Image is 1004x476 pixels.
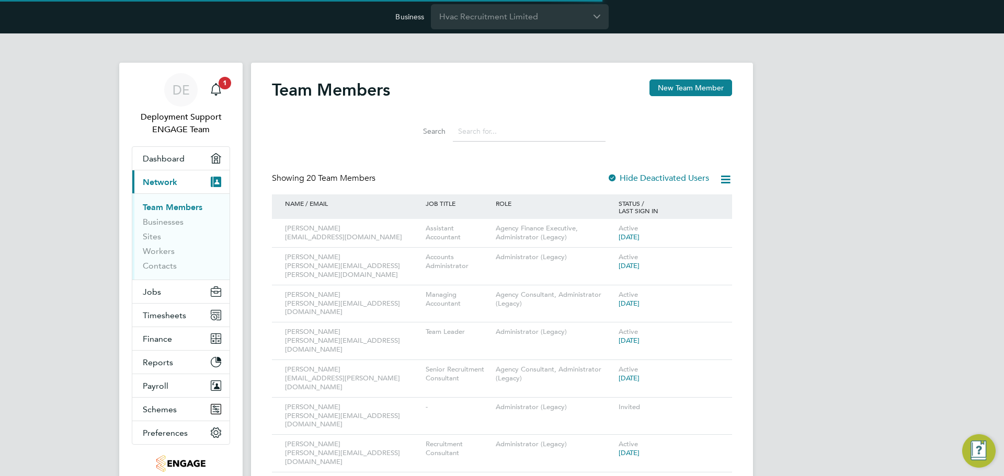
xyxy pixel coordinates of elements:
div: [PERSON_NAME] [EMAIL_ADDRESS][PERSON_NAME][DOMAIN_NAME] [282,360,423,397]
h2: Team Members [272,79,390,100]
div: - [423,398,493,417]
div: ROLE [493,194,616,212]
span: 1 [219,77,231,89]
div: [PERSON_NAME] [PERSON_NAME][EMAIL_ADDRESS][DOMAIN_NAME] [282,285,423,322]
label: Search [398,126,446,136]
div: Active [616,322,722,351]
div: STATUS / LAST SIGN IN [616,194,722,219]
a: Go to home page [132,455,230,472]
div: Invited [616,398,722,417]
div: Agency Consultant, Administrator (Legacy) [493,285,616,314]
div: Active [616,360,722,388]
div: Senior Recruitment Consultant [423,360,493,388]
span: Preferences [143,428,188,438]
div: Team Leader [423,322,493,342]
div: JOB TITLE [423,194,493,212]
span: Schemes [143,404,177,414]
button: Jobs [132,280,230,303]
div: Active [616,435,722,463]
div: NAME / EMAIL [282,194,423,212]
div: Administrator (Legacy) [493,398,616,417]
a: Team Members [143,202,202,212]
div: [PERSON_NAME] [PERSON_NAME][EMAIL_ADDRESS][DOMAIN_NAME] [282,435,423,472]
a: Sites [143,231,161,241]
span: Timesheets [143,310,186,320]
button: Schemes [132,398,230,421]
button: Finance [132,327,230,350]
span: 20 Team Members [306,173,375,183]
a: Dashboard [132,147,230,170]
span: [DATE] [619,299,640,308]
span: Network [143,177,177,187]
span: Deployment Support ENGAGE Team [132,111,230,136]
div: Recruitment Consultant [423,435,493,463]
span: [DATE] [619,261,640,270]
a: Businesses [143,217,184,227]
div: Administrator (Legacy) [493,322,616,342]
div: Managing Accountant [423,285,493,314]
span: Dashboard [143,154,185,164]
div: [PERSON_NAME] [PERSON_NAME][EMAIL_ADDRESS][DOMAIN_NAME] [282,398,423,435]
label: Business [395,12,424,21]
span: Reports [143,357,173,367]
div: Network [132,193,230,280]
input: Search for... [453,121,606,142]
div: Assistant Accountant [423,219,493,247]
button: New Team Member [649,79,732,96]
button: Timesheets [132,304,230,327]
div: Showing [272,173,378,184]
a: 1 [206,73,226,107]
button: Payroll [132,374,230,397]
label: Hide Deactivated Users [607,173,709,183]
div: [PERSON_NAME] [EMAIL_ADDRESS][DOMAIN_NAME] [282,219,423,247]
button: Preferences [132,421,230,444]
button: Reports [132,351,230,374]
span: DE [173,83,190,97]
img: hvacrecruitment-logo-retina.png [156,455,205,472]
div: Administrator (Legacy) [493,248,616,267]
div: Accounts Administrator [423,248,493,276]
div: Active [616,219,722,247]
div: Agency Finance Executive, Administrator (Legacy) [493,219,616,247]
div: Active [616,285,722,314]
button: Network [132,170,230,193]
a: DEDeployment Support ENGAGE Team [132,73,230,136]
div: Agency Consultant, Administrator (Legacy) [493,360,616,388]
a: Contacts [143,261,177,271]
span: [DATE] [619,374,640,382]
div: [PERSON_NAME] [PERSON_NAME][EMAIL_ADDRESS][DOMAIN_NAME] [282,322,423,359]
span: Payroll [143,381,168,391]
button: Engage Resource Center [962,434,996,468]
span: [DATE] [619,233,640,241]
div: [PERSON_NAME] [PERSON_NAME][EMAIL_ADDRESS][PERSON_NAME][DOMAIN_NAME] [282,248,423,285]
span: [DATE] [619,336,640,345]
div: Administrator (Legacy) [493,435,616,454]
span: [DATE] [619,448,640,457]
div: Active [616,248,722,276]
span: Jobs [143,287,161,297]
a: Workers [143,246,175,256]
span: Finance [143,334,172,344]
